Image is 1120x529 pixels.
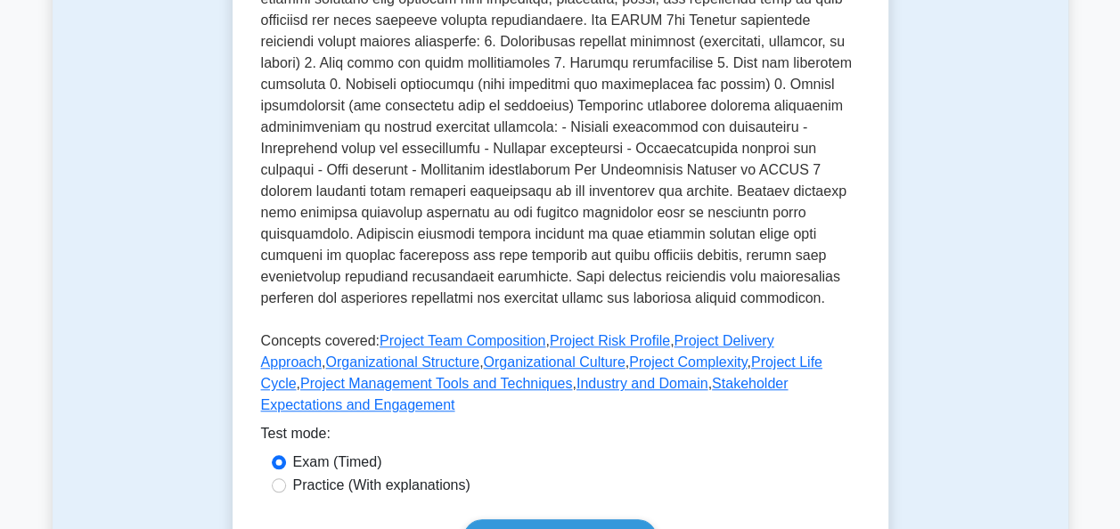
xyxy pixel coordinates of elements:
[261,376,789,412] a: Stakeholder Expectations and Engagement
[293,475,470,496] label: Practice (With explanations)
[300,376,572,391] a: Project Management Tools and Techniques
[483,354,625,370] a: Organizational Culture
[261,330,860,423] p: Concepts covered: , , , , , , , , ,
[380,333,545,348] a: Project Team Composition
[293,452,382,473] label: Exam (Timed)
[325,354,479,370] a: Organizational Structure
[550,333,670,348] a: Project Risk Profile
[576,376,708,391] a: Industry and Domain
[261,423,860,452] div: Test mode:
[629,354,747,370] a: Project Complexity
